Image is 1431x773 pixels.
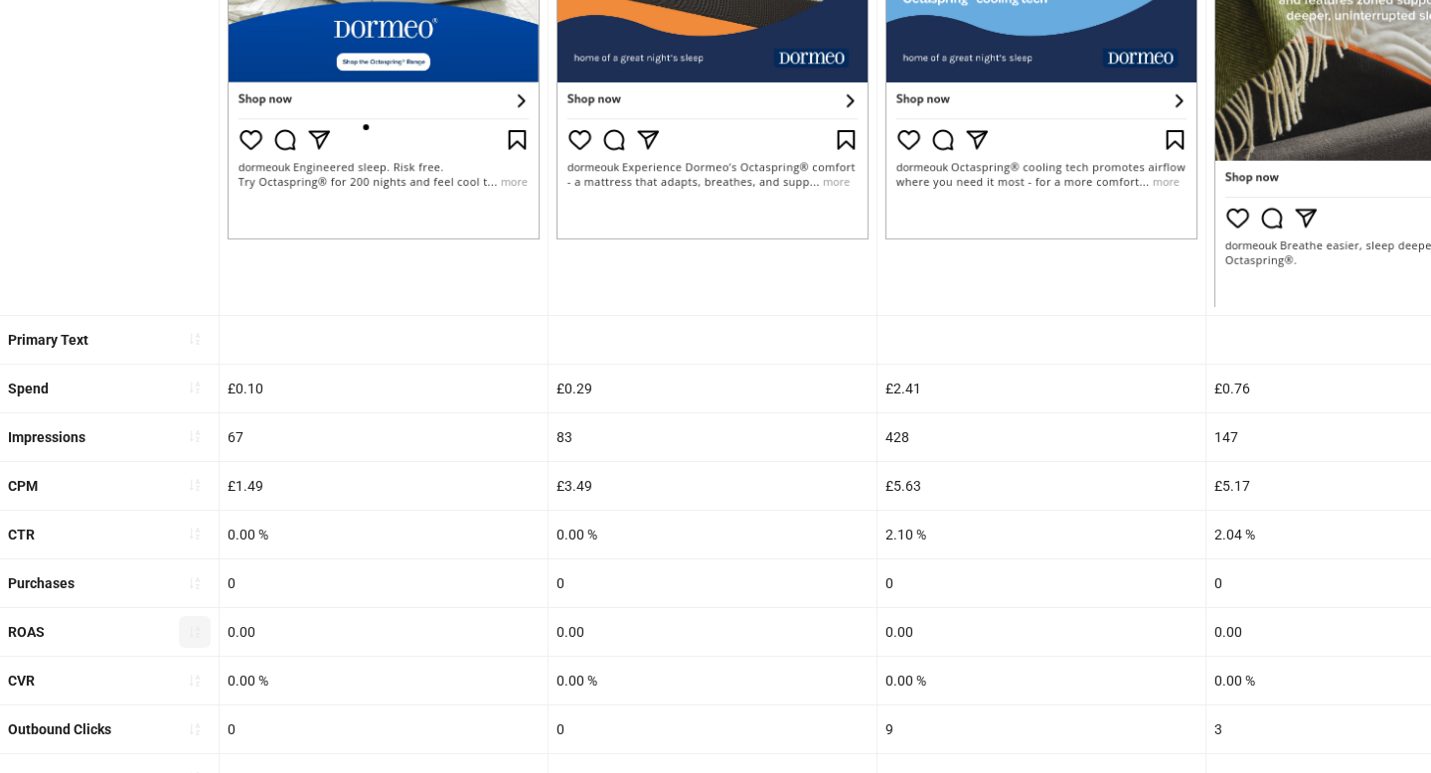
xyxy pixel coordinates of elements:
b: Spend [8,381,49,396]
span: sort-ascending [188,381,202,394]
div: 0.00 % [220,511,548,558]
div: £2.41 [877,365,1205,412]
div: £1.49 [220,462,548,510]
div: 0 [220,559,548,607]
b: ROAS [8,624,45,640]
div: 67 [220,413,548,461]
div: 0 [877,559,1205,607]
div: 0.00 % [877,657,1205,704]
span: sort-ascending [188,429,202,443]
div: 0 [220,705,548,753]
div: 0.00 [877,608,1205,656]
div: £5.63 [877,462,1205,510]
span: sort-ascending [188,674,202,688]
span: sort-ascending [188,576,202,590]
b: CTR [8,527,35,542]
span: sort-ascending [188,625,202,639]
div: 428 [877,413,1205,461]
b: Impressions [8,429,85,445]
div: 0.00 % [220,657,548,704]
span: sort-ascending [188,478,202,492]
div: 83 [549,413,876,461]
b: Outbound Clicks [8,721,111,737]
div: £0.29 [549,365,876,412]
b: Primary Text [8,332,88,348]
div: 0.00 [549,608,876,656]
span: sort-ascending [188,527,202,541]
div: £3.49 [549,462,876,510]
div: 0.00 [220,608,548,656]
span: sort-ascending [188,722,202,736]
div: 0.00 % [549,511,876,558]
div: 0.00 % [549,657,876,704]
span: sort-ascending [188,332,202,346]
b: Purchases [8,575,75,591]
div: 0 [549,559,876,607]
div: 0 [549,705,876,753]
b: CPM [8,478,38,494]
div: 9 [877,705,1205,753]
div: 2.10 % [877,511,1205,558]
b: CVR [8,673,35,689]
div: £0.10 [220,365,548,412]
